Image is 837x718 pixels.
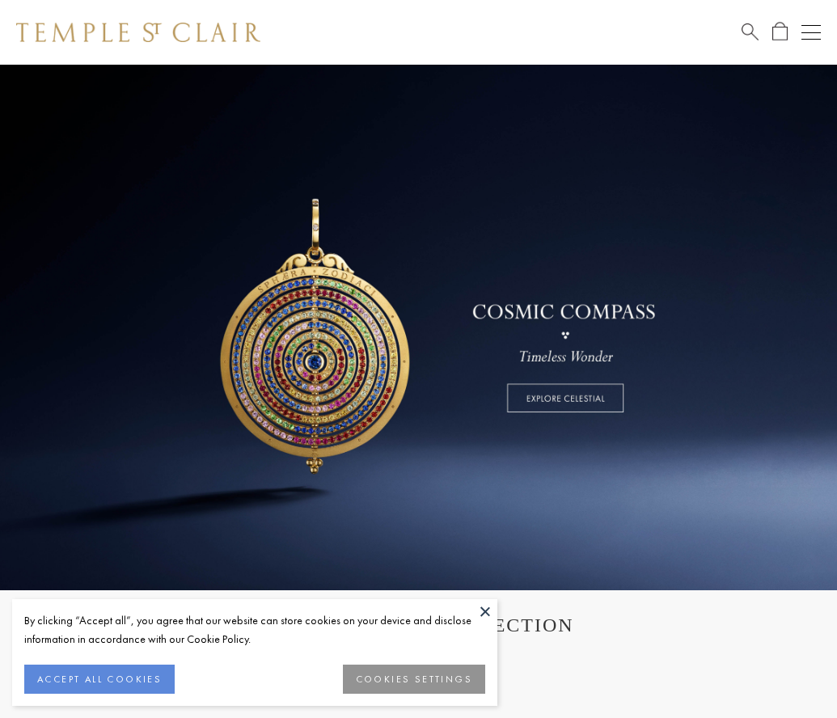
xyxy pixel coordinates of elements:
div: By clicking “Accept all”, you agree that our website can store cookies on your device and disclos... [24,611,485,648]
button: ACCEPT ALL COOKIES [24,665,175,694]
a: Search [742,22,759,42]
button: COOKIES SETTINGS [343,665,485,694]
a: Open Shopping Bag [772,22,788,42]
button: Open navigation [801,23,821,42]
img: Temple St. Clair [16,23,260,42]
